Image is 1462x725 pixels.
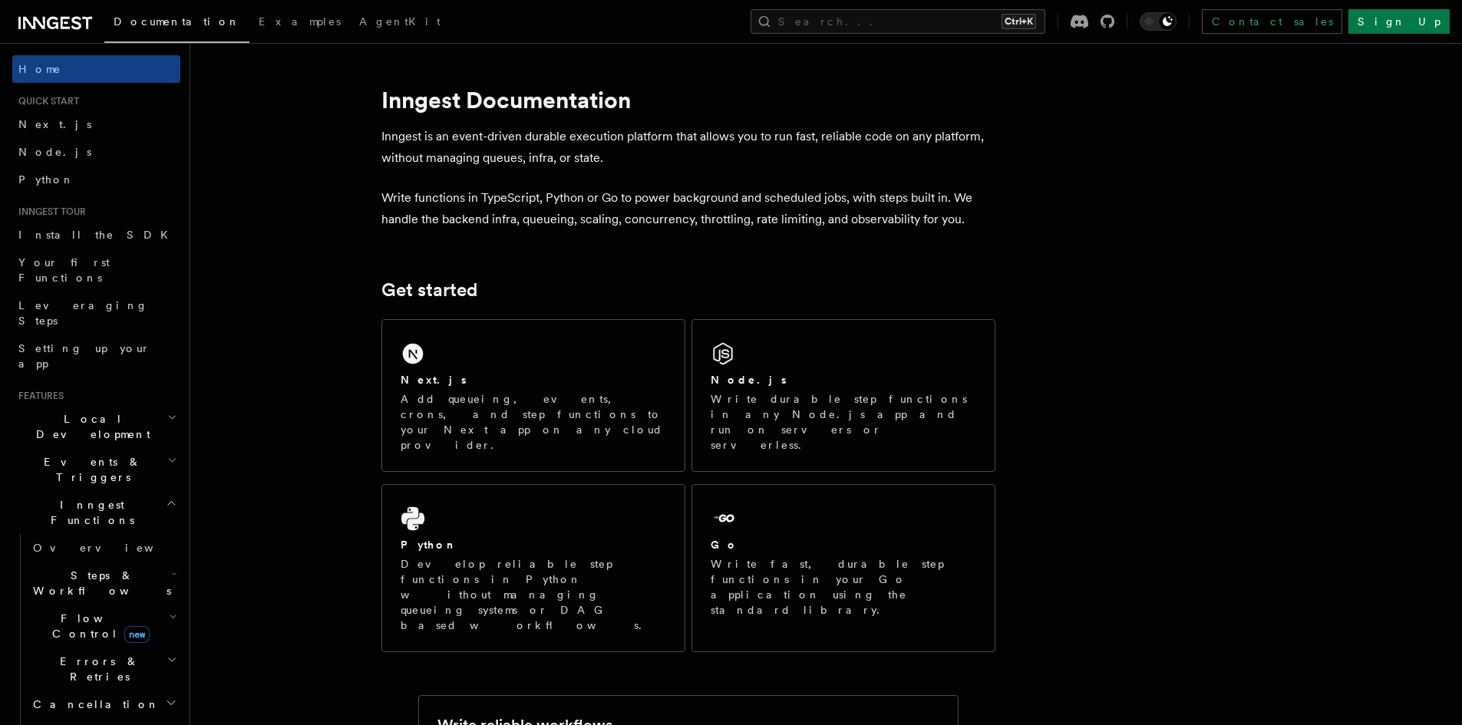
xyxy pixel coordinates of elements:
[18,299,148,327] span: Leveraging Steps
[12,405,180,448] button: Local Development
[18,173,74,186] span: Python
[711,537,738,552] h2: Go
[27,605,180,648] button: Flow Controlnew
[114,15,240,28] span: Documentation
[401,537,457,552] h2: Python
[12,55,180,83] a: Home
[350,5,450,41] a: AgentKit
[18,61,61,77] span: Home
[27,654,167,684] span: Errors & Retries
[27,648,180,690] button: Errors & Retries
[751,9,1045,34] button: Search...Ctrl+K
[691,319,995,472] a: Node.jsWrite durable step functions in any Node.js app and run on servers or serverless.
[381,86,995,114] h1: Inngest Documentation
[27,697,160,712] span: Cancellation
[1348,9,1450,34] a: Sign Up
[12,334,180,377] a: Setting up your app
[249,5,350,41] a: Examples
[401,372,467,387] h2: Next.js
[18,118,91,130] span: Next.js
[381,126,995,169] p: Inngest is an event-driven durable execution platform that allows you to run fast, reliable code ...
[12,95,79,107] span: Quick start
[27,534,180,562] a: Overview
[381,187,995,230] p: Write functions in TypeScript, Python or Go to power background and scheduled jobs, with steps bu...
[124,626,150,643] span: new
[691,484,995,652] a: GoWrite fast, durable step functions in your Go application using the standard library.
[12,390,64,402] span: Features
[401,556,666,633] p: Develop reliable step functions in Python without managing queueing systems or DAG based workflows.
[12,249,180,292] a: Your first Functions
[27,568,171,598] span: Steps & Workflows
[18,146,91,158] span: Node.js
[12,497,166,528] span: Inngest Functions
[12,166,180,193] a: Python
[18,342,150,370] span: Setting up your app
[12,454,167,485] span: Events & Triggers
[27,562,180,605] button: Steps & Workflows
[12,138,180,166] a: Node.js
[12,448,180,491] button: Events & Triggers
[12,292,180,334] a: Leveraging Steps
[27,690,180,718] button: Cancellation
[711,391,976,453] p: Write durable step functions in any Node.js app and run on servers or serverless.
[1202,9,1342,34] a: Contact sales
[18,229,177,241] span: Install the SDK
[12,491,180,534] button: Inngest Functions
[12,411,167,442] span: Local Development
[359,15,441,28] span: AgentKit
[104,5,249,43] a: Documentation
[381,279,477,301] a: Get started
[1002,14,1036,29] kbd: Ctrl+K
[27,611,169,641] span: Flow Control
[401,391,666,453] p: Add queueing, events, crons, and step functions to your Next app on any cloud provider.
[711,556,976,618] p: Write fast, durable step functions in your Go application using the standard library.
[711,372,787,387] h2: Node.js
[381,484,685,652] a: PythonDevelop reliable step functions in Python without managing queueing systems or DAG based wo...
[18,256,110,284] span: Your first Functions
[12,221,180,249] a: Install the SDK
[12,110,180,138] a: Next.js
[259,15,341,28] span: Examples
[33,542,191,554] span: Overview
[1140,12,1177,31] button: Toggle dark mode
[381,319,685,472] a: Next.jsAdd queueing, events, crons, and step functions to your Next app on any cloud provider.
[12,206,86,218] span: Inngest tour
